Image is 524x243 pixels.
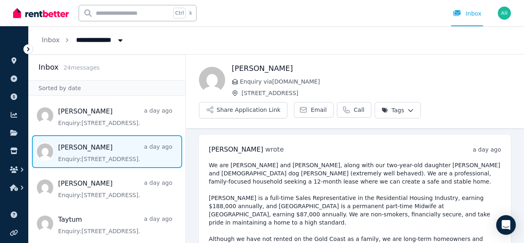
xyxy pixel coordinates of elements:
[29,80,185,96] div: Sorted by date
[354,106,364,114] span: Call
[294,102,334,118] a: Email
[232,63,511,74] h1: [PERSON_NAME]
[42,36,60,44] a: Inbox
[63,64,99,71] span: 24 message s
[382,106,404,114] span: Tags
[58,179,172,199] a: [PERSON_NAME]a day agoEnquiry:[STREET_ADDRESS].
[58,107,172,127] a: [PERSON_NAME]a day agoEnquiry:[STREET_ADDRESS].
[199,102,287,118] button: Share Application Link
[58,215,172,235] a: Taytuma day agoEnquiry:[STREET_ADDRESS].
[189,10,192,16] span: k
[311,106,327,114] span: Email
[199,67,225,93] img: Jason Burge
[240,77,511,86] span: Enquiry via [DOMAIN_NAME]
[13,7,69,19] img: RentBetter
[453,9,481,18] div: Inbox
[58,143,172,163] a: [PERSON_NAME]a day agoEnquiry:[STREET_ADDRESS].
[173,8,186,18] span: Ctrl
[473,146,501,153] time: a day ago
[498,7,511,20] img: Aram Rudd
[38,61,59,73] h2: Inbox
[29,26,138,54] nav: Breadcrumb
[209,145,263,153] span: [PERSON_NAME]
[265,145,284,153] span: wrote
[375,102,421,118] button: Tags
[337,102,371,118] a: Call
[242,89,511,97] span: [STREET_ADDRESS]
[496,215,516,235] div: Open Intercom Messenger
